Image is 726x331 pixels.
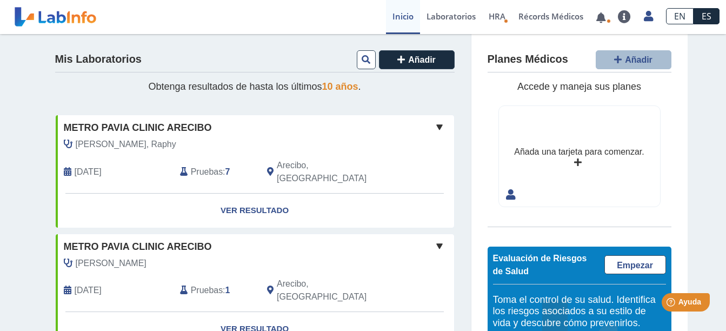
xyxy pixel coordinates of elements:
[191,165,223,178] span: Pruebas
[64,240,212,254] span: Metro Pavia Clinic Arecibo
[408,55,436,64] span: Añadir
[625,55,652,64] span: Añadir
[694,8,720,24] a: ES
[493,294,666,329] h5: Toma el control de su salud. Identifica los riesgos asociados a su estilo de vida y descubre cómo...
[666,8,694,24] a: EN
[56,194,454,228] a: Ver Resultado
[596,50,671,69] button: Añadir
[617,261,653,270] span: Empezar
[379,50,455,69] button: Añadir
[76,138,176,151] span: Gonzalez Matos, Raphy
[514,145,644,158] div: Añada una tarjeta para comenzar.
[493,254,587,276] span: Evaluación de Riesgos de Salud
[191,284,223,297] span: Pruebas
[225,167,230,176] b: 7
[225,286,230,295] b: 1
[489,11,505,22] span: HRA
[277,159,396,185] span: Arecibo, PR
[172,277,259,303] div: :
[277,277,396,303] span: Arecibo, PR
[488,53,568,66] h4: Planes Médicos
[604,255,666,274] a: Empezar
[55,53,142,66] h4: Mis Laboratorios
[76,257,146,270] span: Medina Bonilla, Dubiezel
[322,81,358,92] span: 10 años
[64,121,212,135] span: Metro Pavia Clinic Arecibo
[172,159,259,185] div: :
[75,165,102,178] span: 2022-05-13
[75,284,102,297] span: 2022-02-16
[630,289,714,319] iframe: Help widget launcher
[517,81,641,92] span: Accede y maneja sus planes
[148,81,361,92] span: Obtenga resultados de hasta los últimos .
